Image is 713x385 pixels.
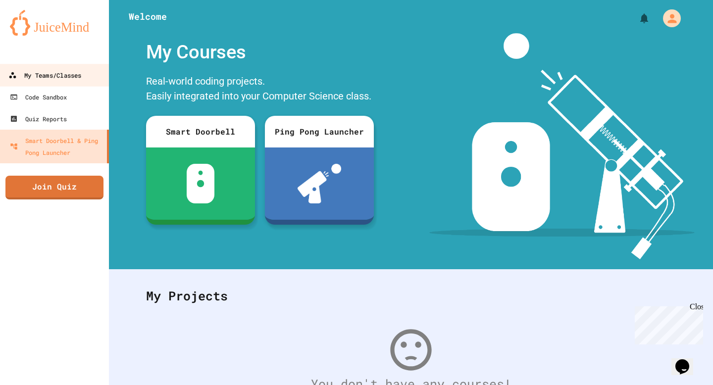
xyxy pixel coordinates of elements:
[620,10,653,27] div: My Notifications
[265,116,374,147] div: Ping Pong Launcher
[653,7,683,30] div: My Account
[136,277,686,315] div: My Projects
[5,176,103,199] a: Join Quiz
[10,91,67,103] div: Code Sandbox
[671,345,703,375] iframe: chat widget
[10,135,103,158] div: Smart Doorbell & Ping Pong Launcher
[141,33,379,71] div: My Courses
[429,33,695,259] img: banner-image-my-projects.png
[298,164,342,203] img: ppl-with-ball.png
[10,113,67,125] div: Quiz Reports
[141,71,379,108] div: Real-world coding projects. Easily integrated into your Computer Science class.
[4,4,68,63] div: Chat with us now!Close
[8,69,81,82] div: My Teams/Classes
[146,116,255,147] div: Smart Doorbell
[631,302,703,344] iframe: chat widget
[10,10,99,36] img: logo-orange.svg
[187,164,215,203] img: sdb-white.svg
